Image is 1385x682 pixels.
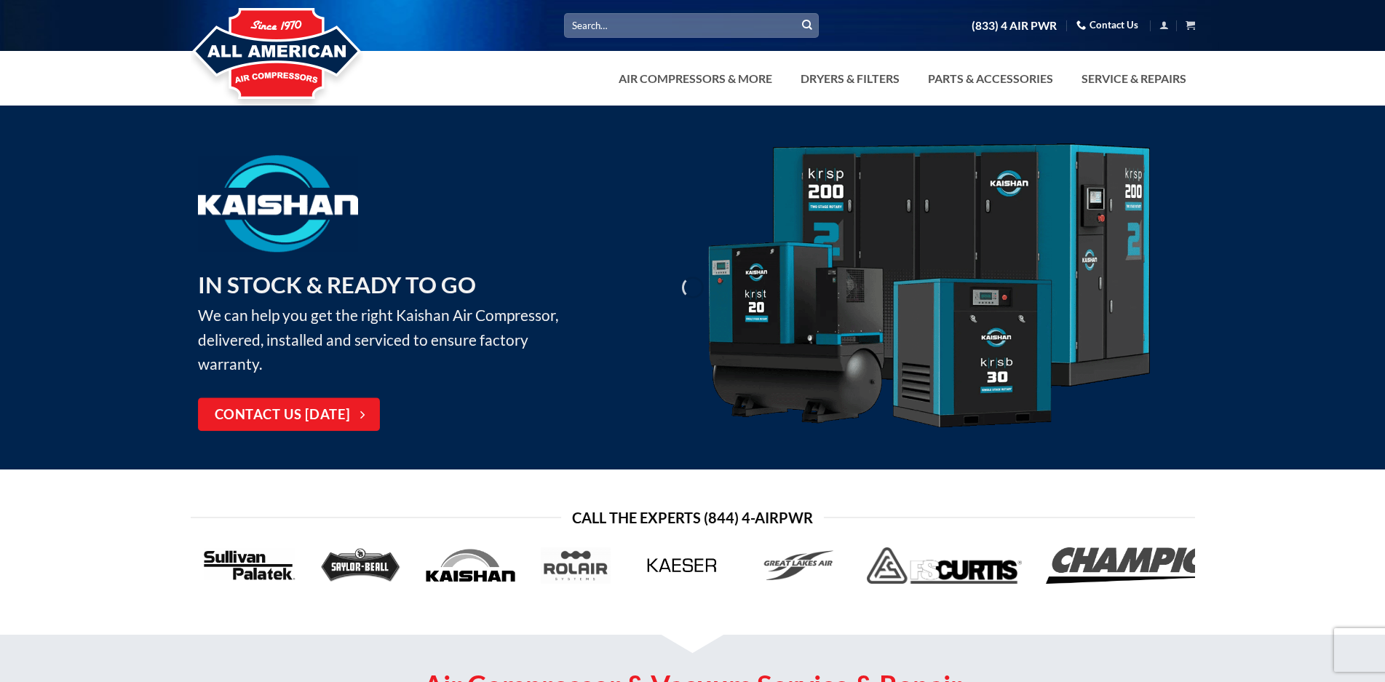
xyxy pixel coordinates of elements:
strong: IN STOCK & READY TO GO [198,271,476,298]
button: Submit [796,15,818,36]
input: Search… [564,13,819,37]
a: Login [1159,16,1169,34]
a: Dryers & Filters [792,64,908,93]
span: Call the Experts (844) 4-AirPwr [572,506,813,529]
a: Contact Us [1076,14,1138,36]
a: Contact Us [DATE] [198,398,380,432]
img: Kaishan [703,143,1154,432]
a: (833) 4 AIR PWR [972,13,1057,39]
a: Air Compressors & More [610,64,781,93]
p: We can help you get the right Kaishan Air Compressor, delivered, installed and serviced to ensure... [198,267,580,376]
a: View cart [1186,16,1195,34]
a: Parts & Accessories [919,64,1062,93]
img: Kaishan [198,155,358,252]
span: Contact Us [DATE] [215,405,351,426]
a: Service & Repairs [1073,64,1195,93]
